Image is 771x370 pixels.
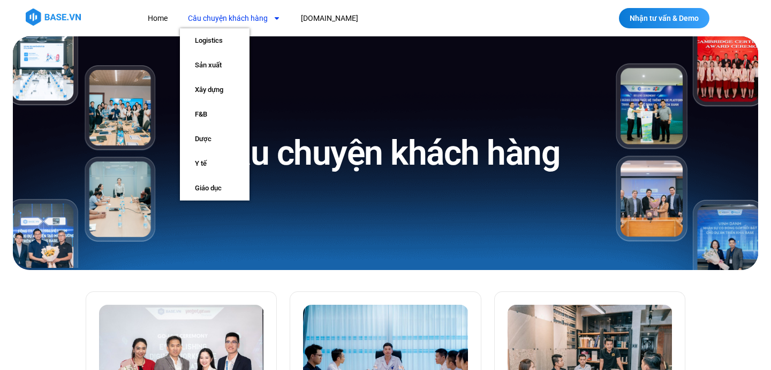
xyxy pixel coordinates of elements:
h1: Câu chuyện khách hàng [211,131,560,175]
a: F&B [180,102,250,127]
a: Nhận tư vấn & Demo [619,8,709,28]
a: Home [140,9,176,28]
span: Nhận tư vấn & Demo [630,14,699,22]
nav: Menu [140,9,550,28]
a: Dược [180,127,250,151]
a: Câu chuyện khách hàng [180,9,289,28]
ul: Câu chuyện khách hàng [180,28,250,201]
a: Xây dựng [180,78,250,102]
a: Y tế [180,151,250,176]
a: Logistics [180,28,250,53]
a: [DOMAIN_NAME] [293,9,366,28]
a: Giáo dục [180,176,250,201]
a: Sản xuất [180,53,250,78]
